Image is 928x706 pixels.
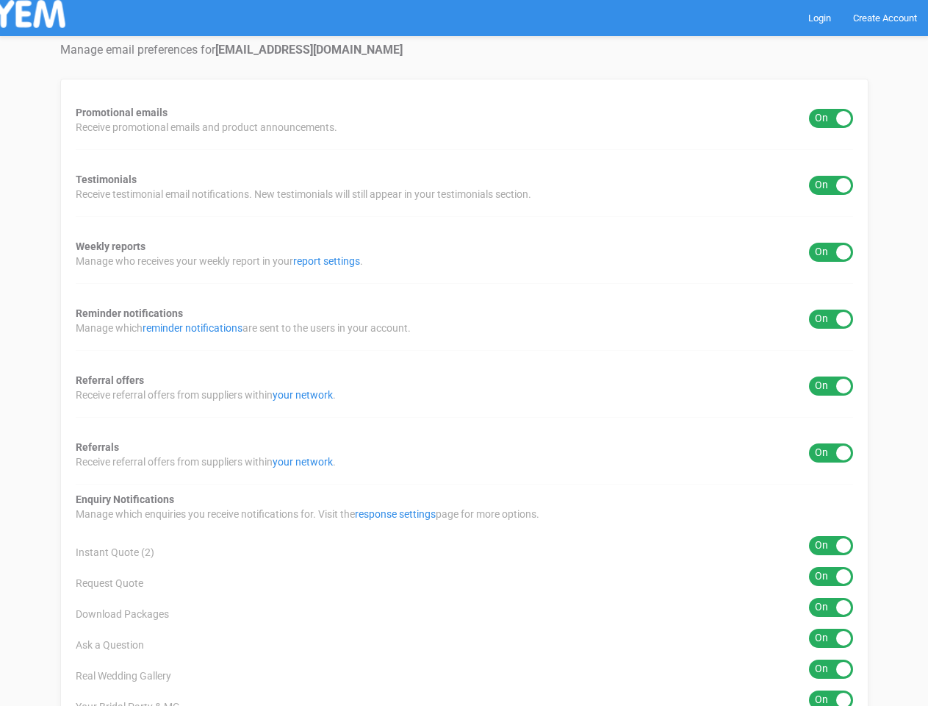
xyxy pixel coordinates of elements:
[76,576,143,591] span: Request Quote
[76,493,174,505] strong: Enquiry Notifications
[273,456,333,468] a: your network
[76,174,137,185] strong: Testimonials
[76,107,168,118] strong: Promotional emails
[76,187,531,202] span: Receive testimonial email notifications. New testimonials will still appear in your testimonials ...
[76,454,336,469] span: Receive referral offers from suppliers within .
[76,374,144,386] strong: Referral offers
[76,240,145,252] strong: Weekly reports
[76,507,539,521] span: Manage which enquiries you receive notifications for. Visit the page for more options.
[273,389,333,401] a: your network
[293,255,360,267] a: report settings
[76,668,171,683] span: Real Wedding Gallery
[76,254,363,268] span: Manage who receives your weekly report in your .
[76,120,337,135] span: Receive promotional emails and product announcements.
[76,307,183,319] strong: Reminder notifications
[76,388,336,402] span: Receive referral offers from suppliers within .
[60,43,868,57] h4: Manage email preferences for
[355,508,436,520] a: response settings
[76,321,411,335] span: Manage which are sent to the users in your account.
[76,441,119,453] strong: Referrals
[143,322,242,334] a: reminder notifications
[76,638,144,652] span: Ask a Question
[215,43,403,57] strong: [EMAIL_ADDRESS][DOMAIN_NAME]
[76,607,169,621] span: Download Packages
[76,545,154,560] span: Instant Quote (2)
